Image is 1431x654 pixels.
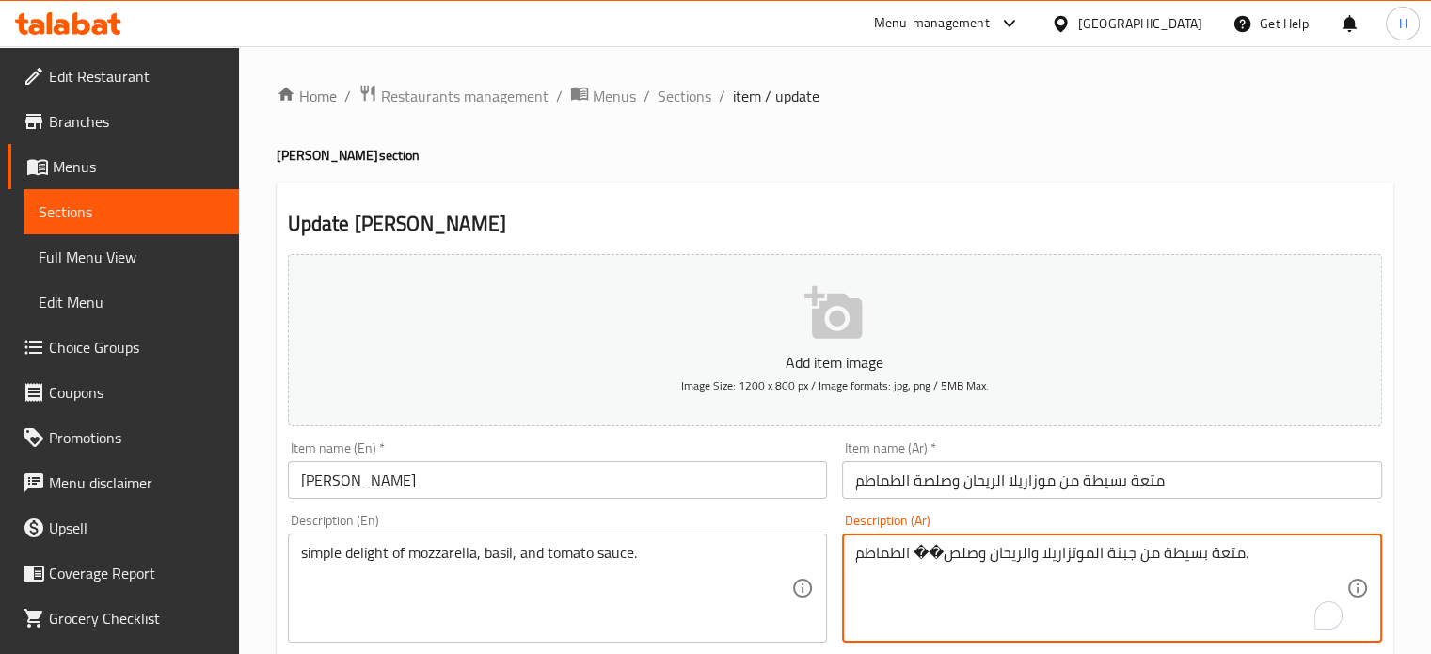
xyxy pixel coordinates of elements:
span: item / update [733,85,819,107]
a: Coverage Report [8,550,239,596]
li: / [344,85,351,107]
span: Image Size: 1200 x 800 px / Image formats: jpg, png / 5MB Max. [681,375,989,396]
li: / [644,85,650,107]
a: Upsell [8,505,239,550]
span: Menu disclaimer [49,471,224,494]
a: Edit Menu [24,279,239,325]
a: Choice Groups [8,325,239,370]
a: Restaurants management [358,84,549,108]
h4: [PERSON_NAME] section [277,146,1393,165]
a: Full Menu View [24,234,239,279]
span: Promotions [49,426,224,449]
span: Menus [593,85,636,107]
a: Coupons [8,370,239,415]
li: / [719,85,725,107]
textarea: simple delight of mozzarella, basil, and tomato sauce. [301,544,792,633]
a: Grocery Checklist [8,596,239,641]
a: Sections [658,85,711,107]
button: Add item imageImage Size: 1200 x 800 px / Image formats: jpg, png / 5MB Max. [288,254,1382,426]
span: Upsell [49,517,224,539]
input: Enter name En [288,461,828,499]
a: Home [277,85,337,107]
li: / [556,85,563,107]
a: Menu disclaimer [8,460,239,505]
span: H [1398,13,1407,34]
div: Menu-management [874,12,990,35]
p: Add item image [317,351,1353,374]
span: Sections [39,200,224,223]
span: Full Menu View [39,246,224,268]
textarea: To enrich screen reader interactions, please activate Accessibility in Grammarly extension settings [855,544,1346,633]
nav: breadcrumb [277,84,1393,108]
span: Grocery Checklist [49,607,224,630]
a: Menus [8,144,239,189]
span: Branches [49,110,224,133]
span: Edit Restaurant [49,65,224,88]
a: Promotions [8,415,239,460]
a: Menus [570,84,636,108]
a: Sections [24,189,239,234]
h2: Update [PERSON_NAME] [288,210,1382,238]
span: Choice Groups [49,336,224,359]
span: Edit Menu [39,291,224,313]
span: Restaurants management [381,85,549,107]
span: Menus [53,155,224,178]
input: Enter name Ar [842,461,1382,499]
div: [GEOGRAPHIC_DATA] [1078,13,1202,34]
span: Coverage Report [49,562,224,584]
span: Coupons [49,381,224,404]
a: Edit Restaurant [8,54,239,99]
a: Branches [8,99,239,144]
